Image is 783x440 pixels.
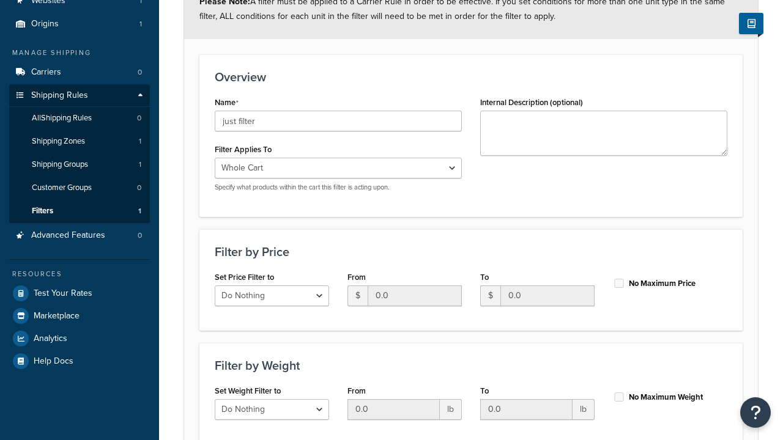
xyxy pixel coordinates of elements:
span: 0 [138,67,142,78]
label: From [347,273,366,282]
a: Help Docs [9,350,150,372]
a: Shipping Rules [9,84,150,107]
span: Customer Groups [32,183,92,193]
li: Shipping Rules [9,84,150,224]
span: Test Your Rates [34,288,92,299]
span: Shipping Groups [32,159,88,170]
li: Customer Groups [9,177,150,199]
label: Filter Applies To [215,145,272,154]
label: To [480,386,489,395]
li: Shipping Groups [9,153,150,176]
label: Set Weight Filter to [215,386,281,395]
span: Help Docs [34,356,73,367]
a: Advanced Features0 [9,224,150,247]
h3: Filter by Weight [215,359,727,372]
span: 0 [137,113,141,123]
span: Shipping Zones [32,136,85,147]
span: $ [347,285,368,306]
a: Origins1 [9,13,150,35]
span: 1 [138,206,141,216]
a: Filters1 [9,200,150,222]
a: AllShipping Rules0 [9,107,150,130]
a: Analytics [9,328,150,350]
li: Advanced Features [9,224,150,247]
li: Origins [9,13,150,35]
a: Marketplace [9,305,150,327]
a: Test Your Rates [9,282,150,304]
a: Shipping Groups1 [9,153,150,176]
p: Specify what products within the cart this filter is acting upon. [215,183,462,192]
span: lb [440,399,462,420]
div: Manage Shipping [9,48,150,58]
label: Set Price Filter to [215,273,274,282]
span: Analytics [34,334,67,344]
span: 1 [139,136,141,147]
span: $ [480,285,500,306]
button: Open Resource Center [740,397,771,428]
div: Resources [9,269,150,279]
span: 0 [138,230,142,241]
label: Internal Description (optional) [480,98,583,107]
span: lb [573,399,595,420]
a: Carriers0 [9,61,150,84]
button: Show Help Docs [739,13,763,34]
label: To [480,273,489,282]
span: Carriers [31,67,61,78]
li: Shipping Zones [9,130,150,153]
span: 1 [139,19,142,29]
span: Shipping Rules [31,90,88,101]
span: Advanced Features [31,230,105,241]
span: All Shipping Rules [32,113,92,123]
a: Shipping Zones1 [9,130,150,153]
h3: Overview [215,70,727,84]
span: 0 [137,183,141,193]
h3: Filter by Price [215,245,727,258]
li: Carriers [9,61,150,84]
span: Origins [31,19,59,29]
label: No Maximum Price [629,278,696,289]
a: Customer Groups0 [9,177,150,199]
li: Filters [9,200,150,222]
span: Filters [32,206,53,216]
span: Marketplace [34,311,80,321]
label: No Maximum Weight [629,392,703,403]
label: Name [215,98,239,108]
span: 1 [139,159,141,170]
label: From [347,386,366,395]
